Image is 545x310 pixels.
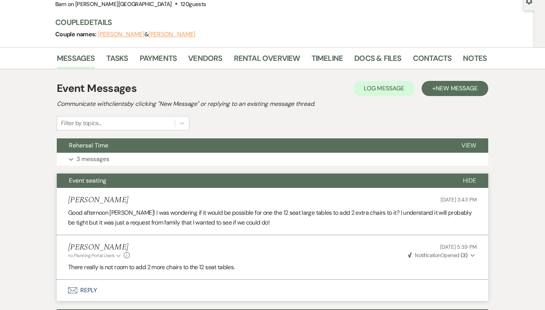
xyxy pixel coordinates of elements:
p: Good afternoon [PERSON_NAME]! I was wondering if it would be possible for one the 12 seat large t... [68,208,477,227]
span: [DATE] 3:43 PM [441,196,477,203]
span: to: Planning Portal Users [68,253,115,259]
button: to: Planning Portal Users [68,252,122,259]
a: Docs & Files [354,52,401,69]
a: Messages [57,52,95,69]
span: [DATE] 5:39 PM [440,243,477,250]
a: Tasks [106,52,128,69]
span: Log Message [364,84,404,92]
button: Log Message [353,81,415,96]
button: Hide [451,174,488,188]
button: 3 messages [57,153,488,166]
span: Hide [463,177,476,184]
span: New Message [436,84,478,92]
a: Timeline [311,52,343,69]
button: View [449,138,488,153]
span: Opened [408,252,467,259]
h3: Couple Details [55,17,479,28]
a: Vendors [188,52,222,69]
h1: Event Messages [57,81,137,96]
span: Notification [415,252,440,259]
a: Payments [140,52,177,69]
p: There really is not room to add 2 more chairs to the 12 seat tables. [68,262,477,272]
span: View [461,141,476,149]
span: 120 guests [181,0,206,8]
button: +New Message [422,81,488,96]
strong: ( 3 ) [461,252,467,259]
span: Event seating [69,177,106,184]
button: Reply [57,280,488,301]
h2: Communicate with clients by clicking "New Message" or replying to an existing message thread. [57,99,488,108]
h5: [PERSON_NAME] [68,195,128,205]
button: [PERSON_NAME] [148,31,195,37]
button: Event seating [57,174,451,188]
span: Barn on [PERSON_NAME][GEOGRAPHIC_DATA] [55,0,172,8]
a: Notes [463,52,487,69]
a: Contacts [413,52,452,69]
button: Rehersal Time [57,138,449,153]
p: 3 messages [76,154,109,164]
button: NotificationOpened (3) [407,251,477,259]
h5: [PERSON_NAME] [68,243,130,252]
button: [PERSON_NAME] [98,31,145,37]
a: Rental Overview [234,52,300,69]
span: Couple names: [55,30,98,38]
div: Filter by topics... [61,119,101,128]
span: & [98,31,195,38]
span: Rehersal Time [69,141,108,149]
